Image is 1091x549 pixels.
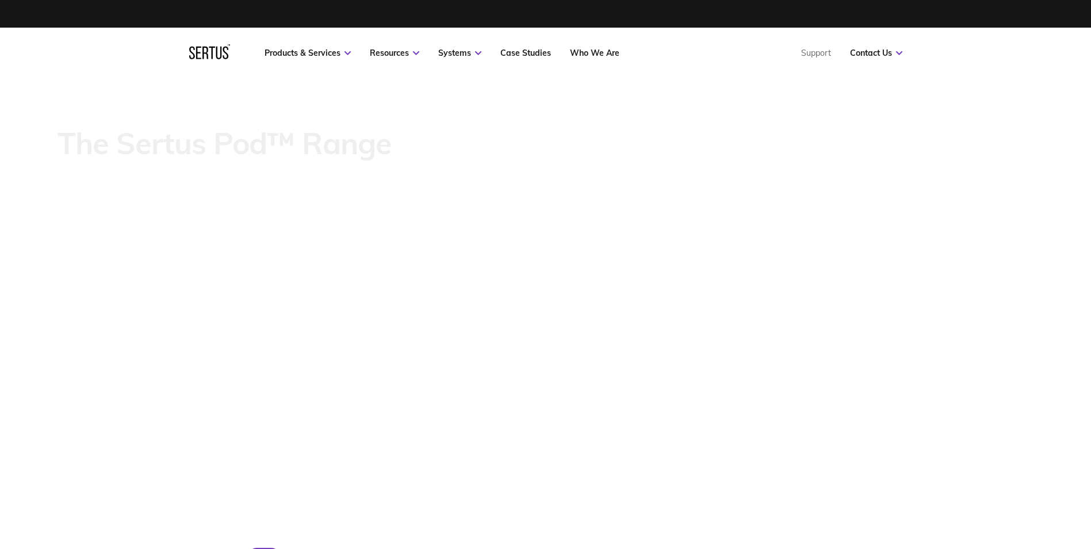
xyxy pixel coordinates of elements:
[801,48,831,58] a: Support
[570,48,619,58] a: Who We Are
[438,48,481,58] a: Systems
[265,48,351,58] a: Products & Services
[370,48,419,58] a: Resources
[58,127,392,159] p: The Sertus Pod™ Range
[500,48,551,58] a: Case Studies
[850,48,902,58] a: Contact Us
